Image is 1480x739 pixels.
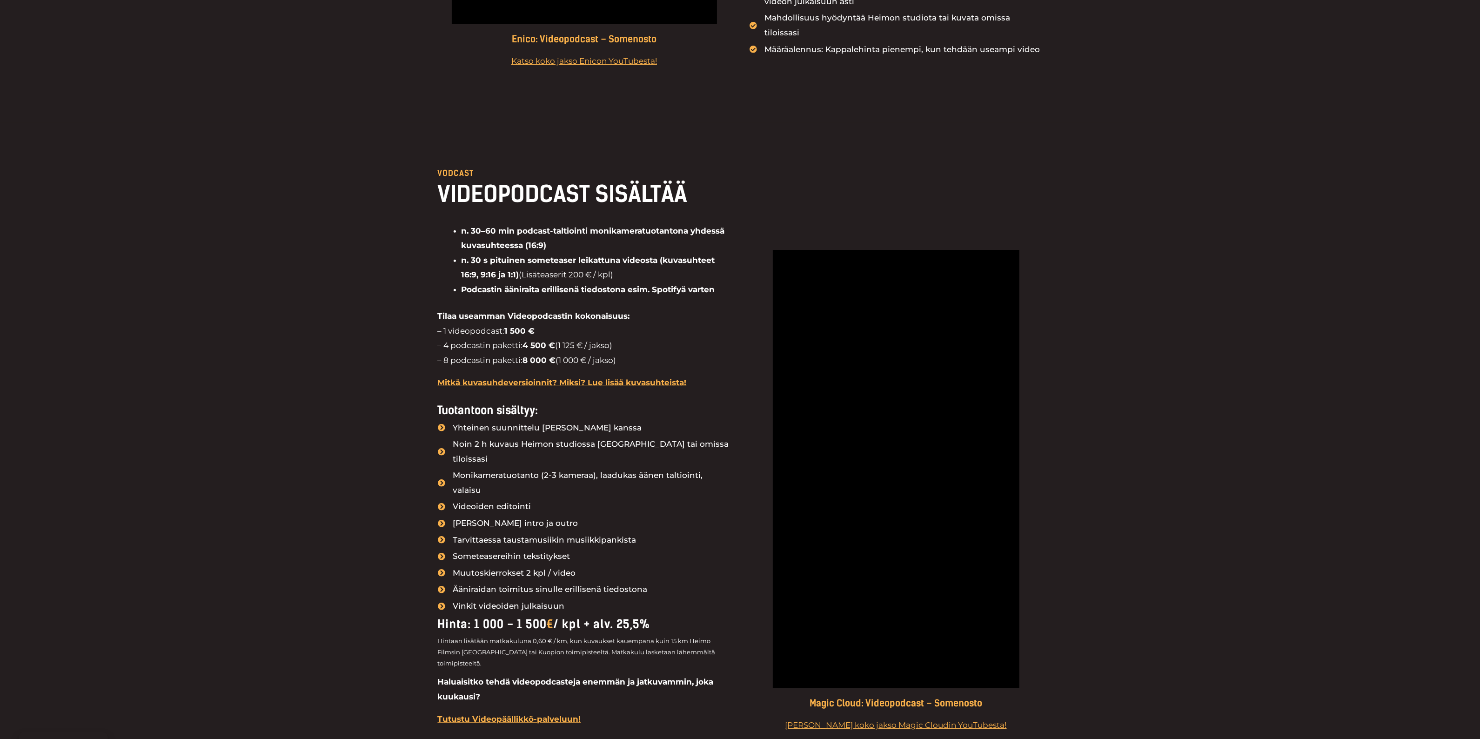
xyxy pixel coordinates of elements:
p: Hintaan lisätään matkakuluna 0,60 € / km, kun kuvaukset kauempana kuin 15 km Heimo Filmsin [GEOGR... [438,635,731,669]
span: € [547,617,554,631]
strong: Tilaa useamman Videopodcastin kokonaisuus: [438,311,630,321]
span: Someteasereihin tekstitykset [451,549,570,564]
span: Vinkit videoiden julkaisuun [451,599,565,614]
span: Tarvittaessa taustamusiikin musiikkipankista [451,533,636,548]
li: (Lisäteaserit 200 € / kpl) [462,253,731,282]
strong: n. 30–60 min podcast-taltiointi monikameratuotantona yhdessä kuvasuhteessa (16:9) [462,226,725,250]
strong: 8 000 € [523,356,556,365]
span: Yhteinen suunnittelu [PERSON_NAME] kanssa [451,421,642,436]
p: – 1 videopodcast: – 4 podcastin paketti: (1 125 € / jakso) – 8 podcastin paketti: (1 000 € / jakso) [438,309,731,368]
strong: n. 30 s pituinen someteaser leikattuna videosta (kuvasuhteet 16:9, 9:16 ja 1:1) [462,255,715,280]
span: Mahdollisuus hyödyntää Heimon studiota tai kuvata omissa tiloissasi [763,11,1043,40]
p: VODCAST [438,169,731,177]
span: [PERSON_NAME] intro ja outro [451,516,578,531]
strong: 1 500 € [505,326,535,336]
a: Tutustu Videopäällikkö-palveluun! [438,714,581,724]
span: Videoiden editointi [451,499,531,514]
span: Noin 2 h kuvaus Heimon studiossa [GEOGRAPHIC_DATA] tai omissa tiloissasi [451,437,731,466]
span: Määräalennus: Kappalehinta pienempi, kun tehdään useampi video [763,42,1040,57]
span: Monikameratuotanto (2-3 kameraa), laadukas äänen taltiointi, valaisu [451,468,731,497]
h4: Tuotantoon sisältyy: [438,404,731,417]
a: Katso koko jakso Enicon YouTubesta! [511,56,657,66]
a: [PERSON_NAME] koko jakso Magic Cloudin YouTubesta! [785,720,1007,730]
h5: Enico: Videopodcast – Somenosto [438,34,731,45]
span: Ääniraidan toimitus sinulle erillisenä tiedostona [451,582,648,597]
div: Hinta: 1 000 - 1 500 / kpl + alv. 25,5% [438,613,731,635]
iframe: vimeo-videosoitin [773,250,1019,688]
strong: Podcastin ääniraita erillisenä tiedostona esim. Spotifyä varten [462,285,715,294]
span: Muutoskierrokset 2 kpl / video [451,566,576,581]
a: Mitkä kuvasuhdeversioinnit? Miksi? Lue lisää kuvasuhteista! [438,378,687,387]
strong: Haluaisitko tehdä videopodcasteja enemmän ja jatkuvammin, joka kuukausi? [438,677,714,701]
h5: Magic Cloud: Videopodcast – Somenosto [750,698,1043,709]
h2: VIDEOPODCAST SISÄLTÄÄ [438,180,731,208]
strong: 4 500 € [523,341,556,350]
